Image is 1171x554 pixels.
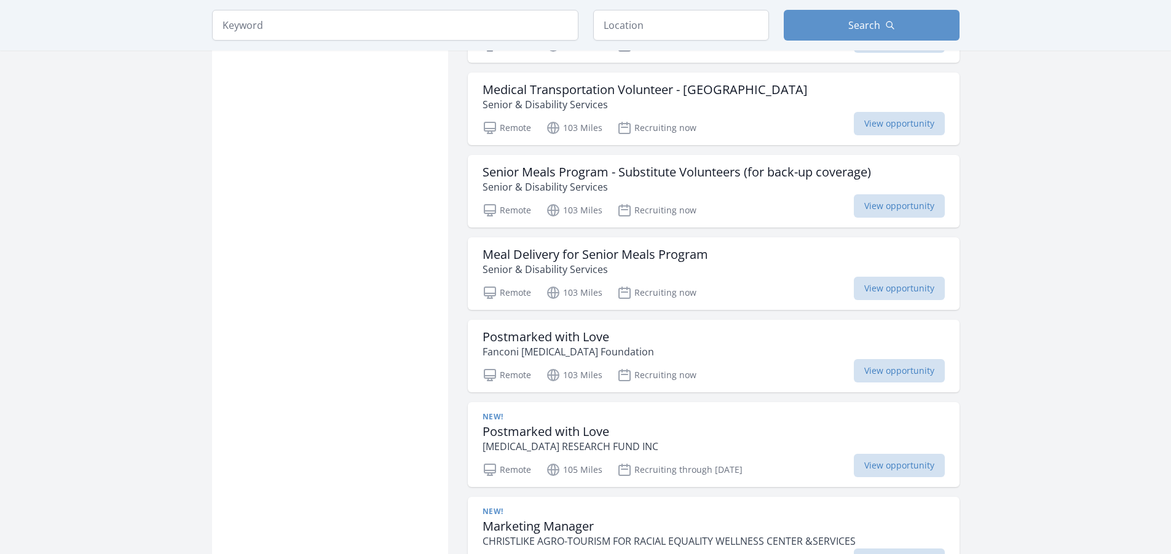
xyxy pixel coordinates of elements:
[593,10,769,41] input: Location
[468,402,960,487] a: New! Postmarked with Love [MEDICAL_DATA] RESEARCH FUND INC Remote 105 Miles Recruiting through [D...
[546,203,602,218] p: 103 Miles
[468,237,960,310] a: Meal Delivery for Senior Meals Program Senior & Disability Services Remote 103 Miles Recruiting n...
[483,368,531,382] p: Remote
[854,454,945,477] span: View opportunity
[546,462,602,477] p: 105 Miles
[617,462,743,477] p: Recruiting through [DATE]
[854,359,945,382] span: View opportunity
[848,18,880,33] span: Search
[483,262,708,277] p: Senior & Disability Services
[617,285,696,300] p: Recruiting now
[483,247,708,262] h3: Meal Delivery for Senior Meals Program
[617,203,696,218] p: Recruiting now
[546,368,602,382] p: 103 Miles
[483,82,808,97] h3: Medical Transportation Volunteer - [GEOGRAPHIC_DATA]
[854,194,945,218] span: View opportunity
[483,180,871,194] p: Senior & Disability Services
[483,462,531,477] p: Remote
[483,344,654,359] p: Fanconi [MEDICAL_DATA] Foundation
[483,203,531,218] p: Remote
[483,121,531,135] p: Remote
[483,285,531,300] p: Remote
[546,285,602,300] p: 103 Miles
[212,10,578,41] input: Keyword
[468,73,960,145] a: Medical Transportation Volunteer - [GEOGRAPHIC_DATA] Senior & Disability Services Remote 103 Mile...
[483,519,856,534] h3: Marketing Manager
[483,97,808,112] p: Senior & Disability Services
[483,330,654,344] h3: Postmarked with Love
[483,424,658,439] h3: Postmarked with Love
[468,155,960,228] a: Senior Meals Program - Substitute Volunteers (for back-up coverage) Senior & Disability Services ...
[617,121,696,135] p: Recruiting now
[854,112,945,135] span: View opportunity
[483,534,856,548] p: CHRISTLIKE AGRO-TOURISM FOR RACIAL EQUALITY WELLNESS CENTER &SERVICES
[468,320,960,392] a: Postmarked with Love Fanconi [MEDICAL_DATA] Foundation Remote 103 Miles Recruiting now View oppor...
[784,10,960,41] button: Search
[546,121,602,135] p: 103 Miles
[854,277,945,300] span: View opportunity
[483,412,503,422] span: New!
[483,165,871,180] h3: Senior Meals Program - Substitute Volunteers (for back-up coverage)
[483,439,658,454] p: [MEDICAL_DATA] RESEARCH FUND INC
[617,368,696,382] p: Recruiting now
[483,507,503,516] span: New!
